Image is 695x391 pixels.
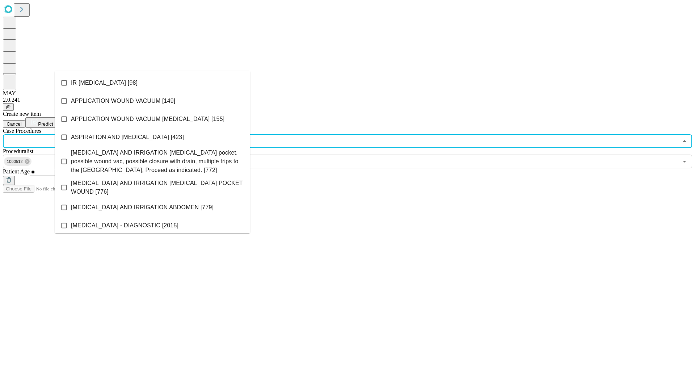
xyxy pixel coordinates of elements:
span: [MEDICAL_DATA] - DIAGNOSTIC [2015] [71,221,178,230]
span: Proceduralist [3,148,33,154]
button: Open [679,156,690,167]
button: Close [679,136,690,146]
span: [MEDICAL_DATA] AND IRRIGATION ABDOMEN [779] [71,203,214,212]
button: Predict [25,117,59,128]
div: MAY [3,90,692,97]
div: 2.0.241 [3,97,692,103]
span: Patient Age [3,168,30,175]
span: [MEDICAL_DATA] AND IRRIGATION [MEDICAL_DATA] pocket, possible wound vac, possible closure with dr... [71,148,244,175]
span: IR [MEDICAL_DATA] [98] [71,79,138,87]
span: Create new item [3,111,41,117]
span: APPLICATION WOUND VACUUM [MEDICAL_DATA] [155] [71,115,224,123]
span: Cancel [7,121,22,127]
div: 1000512 [4,157,31,166]
span: Predict [38,121,53,127]
span: 1000512 [4,157,26,166]
span: Scheduled Procedure [3,128,41,134]
button: @ [3,103,14,111]
span: ASPIRATION AND [MEDICAL_DATA] [423] [71,133,184,142]
span: [MEDICAL_DATA] AND IRRIGATION [MEDICAL_DATA] POCKET WOUND [776] [71,179,244,196]
span: @ [6,104,11,110]
span: APPLICATION WOUND VACUUM [149] [71,97,175,105]
button: Cancel [3,120,25,128]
